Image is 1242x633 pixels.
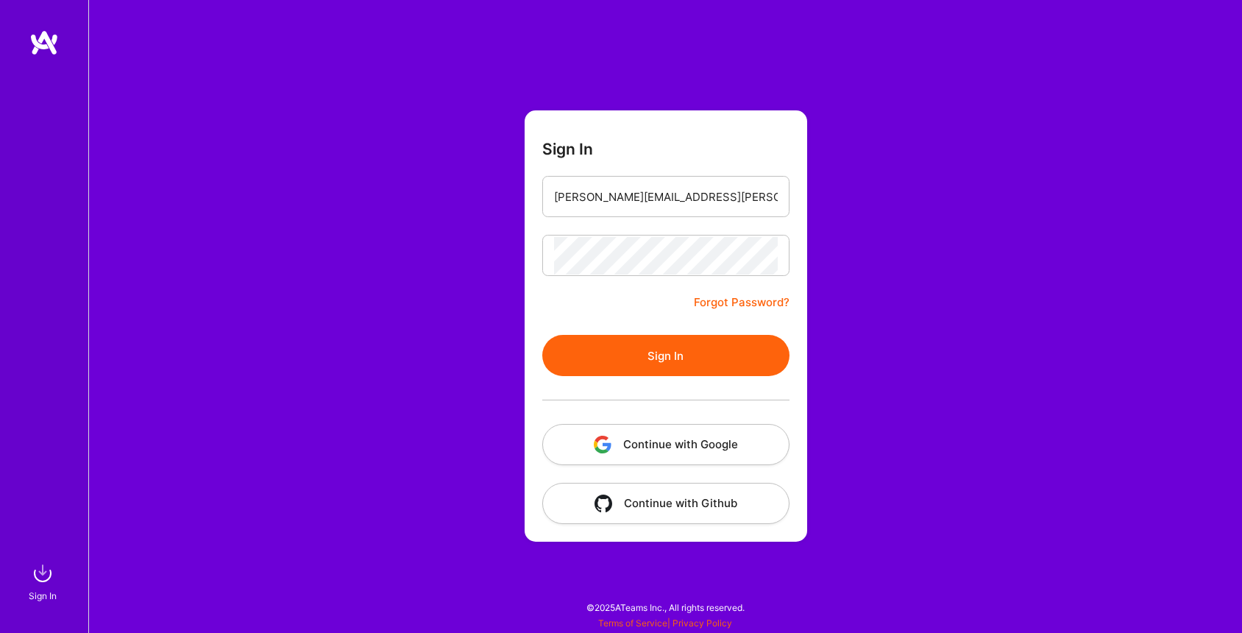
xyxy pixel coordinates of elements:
button: Continue with Github [542,483,789,524]
img: logo [29,29,59,56]
a: sign inSign In [31,559,57,604]
button: Continue with Google [542,424,789,465]
a: Forgot Password? [694,294,789,311]
button: Sign In [542,335,789,376]
h3: Sign In [542,140,593,158]
input: Email... [554,178,778,216]
a: Terms of Service [598,618,667,629]
a: Privacy Policy [673,618,732,629]
div: © 2025 ATeams Inc., All rights reserved. [88,589,1242,626]
img: icon [594,436,611,453]
img: sign in [28,559,57,588]
img: icon [595,495,612,512]
span: | [598,618,732,629]
div: Sign In [29,588,57,604]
